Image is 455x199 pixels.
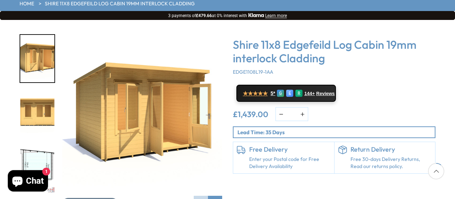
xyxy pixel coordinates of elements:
[233,110,268,118] ins: £1,439.00
[62,34,222,194] img: Shire 11x8 Edgefeild Log Cabin 19mm interlock Cladding - Best Shed
[249,156,331,170] a: Enter your Postal code for Free Delivery Availability
[20,90,55,139] div: 2 / 8
[20,34,55,83] div: 1 / 8
[316,91,335,96] span: Reviews
[277,90,284,97] div: G
[350,156,432,170] p: Free 30-days Delivery Returns, Read our returns policy.
[20,0,34,7] a: HOME
[233,38,435,65] h3: Shire 11x8 Edgefeild Log Cabin 19mm interlock Cladding
[286,90,293,97] div: E
[45,0,195,7] a: Shire 11x8 Edgefeild Log Cabin 19mm interlock Cladding
[243,90,268,97] span: ★★★★★
[249,146,331,153] h6: Free Delivery
[20,91,54,138] img: Edgefield11x8g3290x239019mm000_717b2d44-f637-4504-8bcc-4c30aec238b6_200x200.jpg
[20,146,54,194] img: Edgefield11x8g3290x2390INTERNALSmft19mmtemp_6ed5b62f-05cf-442a-8391-550286eb8887_200x200.jpg
[237,129,435,136] p: Lead Time: 35 Days
[233,69,273,75] span: EDGE1108L19-1AA
[304,91,315,96] span: 144+
[6,170,50,193] inbox-online-store-chat: Shopify online store chat
[20,146,55,194] div: 3 / 8
[20,35,54,82] img: Edgefield11x8g3290x239019mm030_edc824cc-7b8b-4f30-a2ad-0ca1d7c82e71_200x200.jpg
[236,85,336,102] a: ★★★★★ 5* G E R 144+ Reviews
[350,146,432,153] h6: Return Delivery
[295,90,303,97] div: R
